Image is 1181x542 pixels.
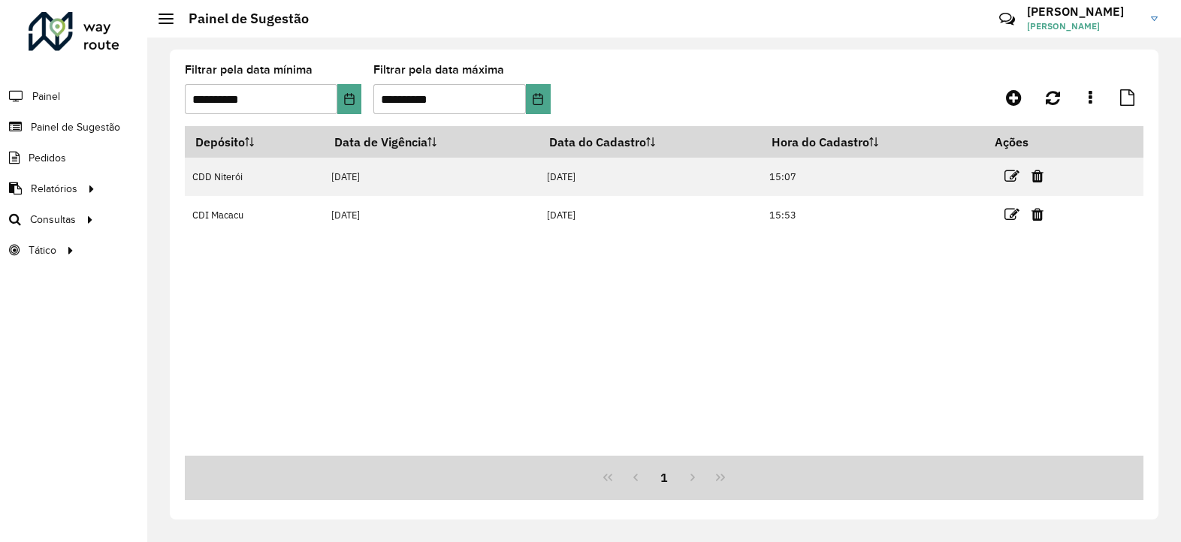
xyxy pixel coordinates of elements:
a: Excluir [1031,204,1044,224]
button: 1 [650,463,678,492]
td: [DATE] [539,196,762,234]
td: [DATE] [324,196,539,234]
label: Filtrar pela data mínima [185,61,313,79]
th: Data de Vigência [324,126,539,158]
a: Excluir [1031,166,1044,186]
td: CDI Macacu [185,196,324,234]
th: Data do Cadastro [539,126,762,158]
th: Ações [985,126,1075,158]
td: [DATE] [324,158,539,196]
th: Depósito [185,126,324,158]
span: Painel de Sugestão [31,119,120,135]
a: Contato Rápido [991,3,1023,35]
span: [PERSON_NAME] [1027,20,1140,33]
th: Hora do Cadastro [761,126,984,158]
a: Editar [1004,166,1019,186]
span: Consultas [30,212,76,227]
td: [DATE] [539,158,762,196]
td: 15:53 [761,196,984,234]
span: Tático [29,242,56,258]
td: 15:07 [761,158,984,196]
span: Painel [32,89,60,104]
label: Filtrar pela data máxima [373,61,504,79]
button: Choose Date [337,84,361,114]
button: Choose Date [526,84,550,114]
span: Pedidos [29,150,66,166]
a: Editar [1004,204,1019,224]
span: Relatórios [31,181,77,197]
h3: [PERSON_NAME] [1027,5,1140,19]
td: CDD Niterói [185,158,324,196]
h2: Painel de Sugestão [174,11,309,27]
